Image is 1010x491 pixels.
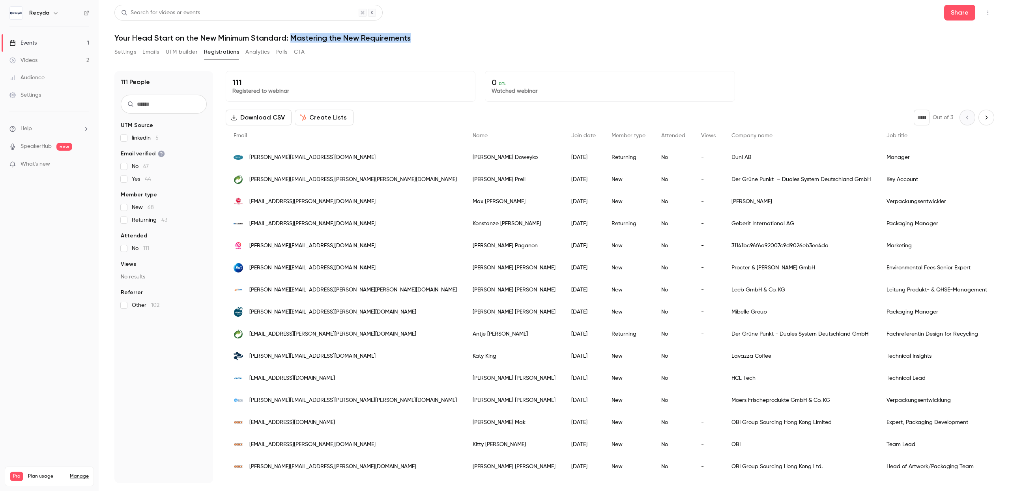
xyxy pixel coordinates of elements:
div: [DATE] [563,323,604,345]
div: - [693,146,724,168]
div: Videos [9,56,37,64]
img: mibellegroup.com [234,307,243,317]
span: 67 [143,164,149,169]
span: Job title [887,133,907,138]
div: [PERSON_NAME] Doweyko [465,146,563,168]
span: [PERSON_NAME][EMAIL_ADDRESS][PERSON_NAME][PERSON_NAME][DOMAIN_NAME] [249,286,457,294]
img: gruener-punkt.de [234,175,243,184]
p: 0 [492,78,728,87]
img: reckitt.com [234,241,243,250]
div: [PERSON_NAME] Paganon [465,235,563,257]
div: No [653,213,693,235]
button: Create Lists [295,110,353,125]
div: New [604,433,653,456]
span: Company name [731,133,772,138]
span: [EMAIL_ADDRESS][PERSON_NAME][DOMAIN_NAME] [249,441,376,449]
span: linkedin [132,134,159,142]
span: Pro [10,472,23,481]
span: Views [121,260,136,268]
div: - [693,367,724,389]
div: Audience [9,74,45,82]
div: Returning [604,323,653,345]
div: - [693,257,724,279]
div: No [653,279,693,301]
button: Registrations [204,46,239,58]
button: Analytics [245,46,270,58]
div: New [604,168,653,190]
span: 102 [151,302,159,308]
img: obisourcing.com [234,440,243,449]
div: New [604,389,653,411]
section: facet-groups [121,121,207,309]
span: 44 [145,176,151,182]
button: Share [944,5,975,21]
span: [EMAIL_ADDRESS][PERSON_NAME][DOMAIN_NAME] [249,198,376,206]
button: Download CSV [226,110,292,125]
div: [PERSON_NAME] [724,190,879,213]
span: Help [21,125,32,133]
div: New [604,367,653,389]
span: [PERSON_NAME][EMAIL_ADDRESS][DOMAIN_NAME] [249,264,376,272]
div: Settings [9,91,41,99]
div: New [604,301,653,323]
p: Watched webinar [492,87,728,95]
div: No [653,389,693,411]
div: [PERSON_NAME] Preil [465,168,563,190]
div: [PERSON_NAME] [PERSON_NAME] [465,456,563,478]
div: [PERSON_NAME] [PERSON_NAME] [465,301,563,323]
div: [DATE] [563,367,604,389]
div: - [693,168,724,190]
div: [DATE] [563,190,604,213]
div: [PERSON_NAME] [PERSON_NAME] [465,279,563,301]
span: Yes [132,175,151,183]
div: HCL Tech [724,367,879,389]
div: Events [9,39,37,47]
img: moers-frischeprodukte.de [234,396,243,405]
div: No [653,301,693,323]
img: obisourcing.com [234,462,243,471]
h1: Your Head Start on the New Minimum Standard: Mastering the New Requirements [114,33,994,43]
img: zott.de [234,197,243,206]
span: 5 [155,135,159,141]
div: New [604,190,653,213]
div: [DATE] [563,389,604,411]
p: No results [121,273,207,281]
div: - [693,345,724,367]
span: Attended [121,232,147,240]
span: [PERSON_NAME][EMAIL_ADDRESS][PERSON_NAME][PERSON_NAME][DOMAIN_NAME] [249,396,457,405]
div: Returning [604,146,653,168]
span: Plan usage [28,473,65,480]
span: Email verified [121,150,165,158]
img: Recyda [10,7,22,19]
span: [EMAIL_ADDRESS][PERSON_NAME][DOMAIN_NAME] [249,220,376,228]
img: pg.com [234,263,243,273]
div: [DATE] [563,146,604,168]
div: OBI [724,433,879,456]
span: Join date [571,133,596,138]
span: Attended [661,133,685,138]
span: [PERSON_NAME][EMAIL_ADDRESS][DOMAIN_NAME] [249,242,376,250]
div: Mibelle Group [724,301,879,323]
span: New [132,203,154,211]
div: New [604,279,653,301]
div: OBI Group Sourcing Hong Kong Ltd. [724,456,879,478]
div: Duni AB [724,146,879,168]
div: No [653,235,693,257]
div: No [653,168,693,190]
p: Out of 3 [933,114,953,121]
div: New [604,257,653,279]
span: Views [701,133,716,138]
span: Other [132,301,159,309]
span: [EMAIL_ADDRESS][PERSON_NAME][PERSON_NAME][DOMAIN_NAME] [249,330,416,338]
button: Next page [978,110,994,125]
div: Antje [PERSON_NAME] [465,323,563,345]
div: No [653,367,693,389]
div: [DATE] [563,456,604,478]
span: 0 % [499,81,506,86]
div: OBI Group Sourcing Hong Kong Limited [724,411,879,433]
a: Manage [70,473,89,480]
div: No [653,456,693,478]
a: SpeakerHub [21,142,52,151]
div: Lavazza Coffee [724,345,879,367]
button: UTM builder [166,46,198,58]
